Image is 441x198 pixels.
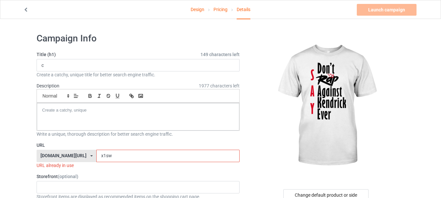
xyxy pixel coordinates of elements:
[37,162,240,169] div: URL already in use
[37,173,240,180] label: Storefront
[213,0,228,19] a: Pricing
[237,0,250,19] div: Details
[42,108,87,113] span: Create a catchy, unique
[37,83,59,88] label: Description
[58,174,78,179] span: (optional)
[40,153,87,158] div: [DOMAIN_NAME][URL]
[200,51,240,58] span: 149 characters left
[37,142,240,148] label: URL
[37,33,240,44] h1: Campaign Info
[191,0,204,19] a: Design
[199,83,240,89] span: 1977 characters left
[37,51,240,58] label: Title (h1)
[37,71,240,78] div: Create a catchy, unique title for better search engine traffic.
[37,131,240,137] div: Write a unique, thorough description for better search engine traffic.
